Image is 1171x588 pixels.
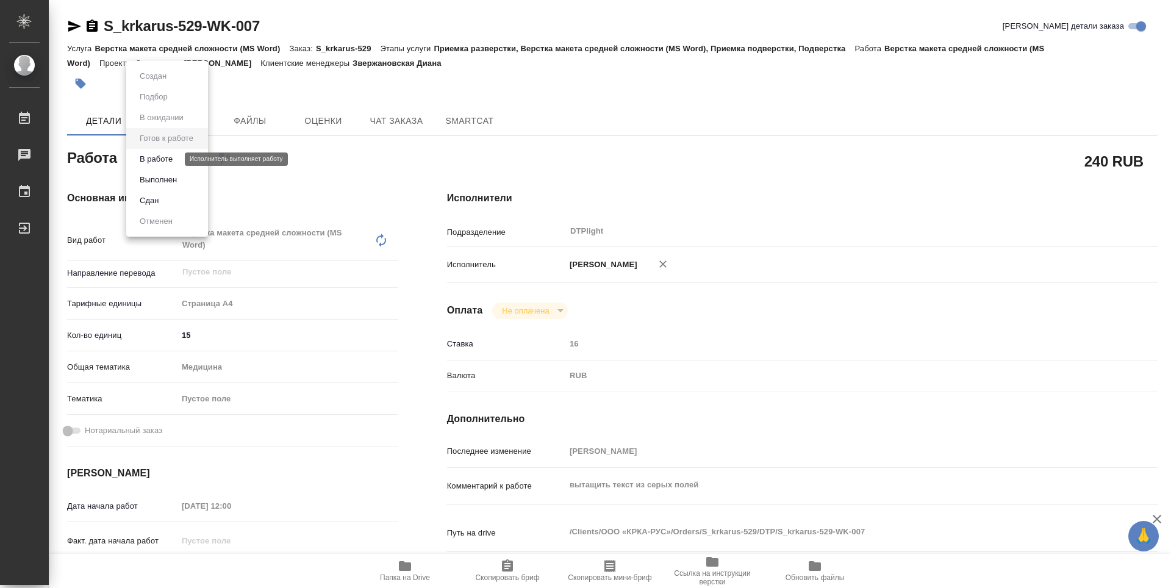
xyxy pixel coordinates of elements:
[136,173,181,187] button: Выполнен
[136,90,171,104] button: Подбор
[136,215,176,228] button: Отменен
[136,194,162,207] button: Сдан
[136,132,197,145] button: Готов к работе
[136,152,176,166] button: В работе
[136,70,170,83] button: Создан
[136,111,187,124] button: В ожидании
